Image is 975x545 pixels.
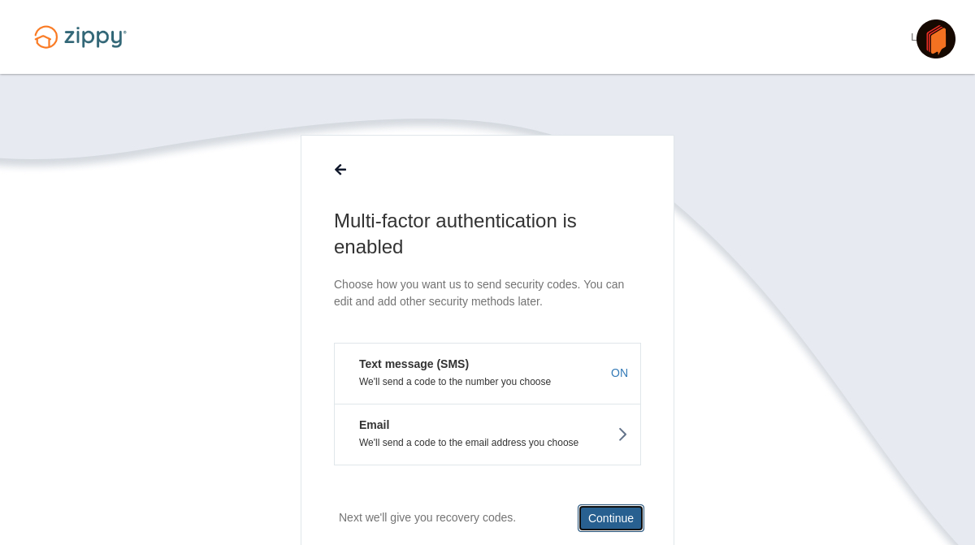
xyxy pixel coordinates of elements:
[911,31,938,47] a: Login
[24,18,136,56] img: Logo
[347,417,389,433] em: Email
[347,356,469,372] em: Text message (SMS)
[334,208,641,260] h1: Multi-factor authentication is enabled
[347,376,628,387] p: We'll send a code to the number you choose
[339,504,516,531] p: Next we'll give you recovery codes.
[334,404,641,465] button: EmailWe'll send a code to the email address you choose
[578,504,644,532] button: Continue
[347,437,628,448] p: We'll send a code to the email address you choose
[611,365,628,381] span: ON
[334,343,641,404] button: Text message (SMS)We'll send a code to the number you chooseON
[334,276,641,310] p: Choose how you want us to send security codes. You can edit and add other security methods later.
